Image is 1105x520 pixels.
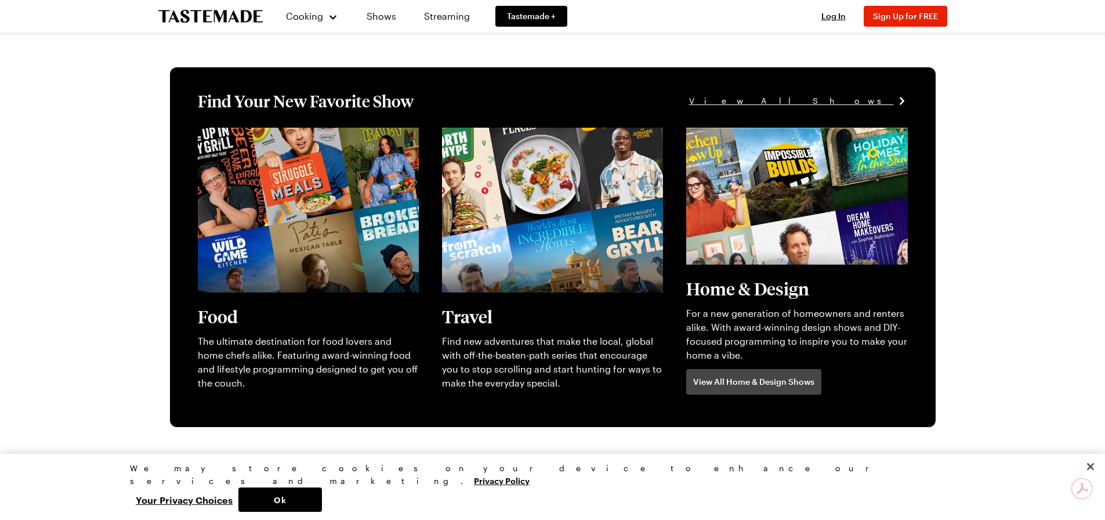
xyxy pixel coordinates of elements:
[198,91,414,111] h1: Find Your New Favorite Show
[507,10,556,22] span: Tastemade +
[689,95,908,107] a: View All Shows
[864,6,947,27] button: Sign Up for FREE
[286,10,323,21] span: Cooking
[238,488,322,512] button: Ok
[286,2,339,30] button: Cooking
[130,462,965,488] div: We may store cookies on your device to enhance our services and marketing.
[158,10,263,23] a: To Tastemade Home Page
[686,129,845,140] a: View full content for [object Object]
[873,11,938,21] span: Sign Up for FREE
[130,462,965,512] div: Privacy
[495,6,567,27] a: Tastemade +
[474,475,530,486] a: More information about your privacy, opens in a new tab
[810,10,857,22] button: Log In
[1078,454,1103,479] button: Close
[130,488,238,512] button: Your Privacy Choices
[198,129,356,140] a: View full content for [object Object]
[442,129,600,140] a: View full content for [object Object]
[689,95,894,107] span: View All Shows
[821,11,846,21] span: Log In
